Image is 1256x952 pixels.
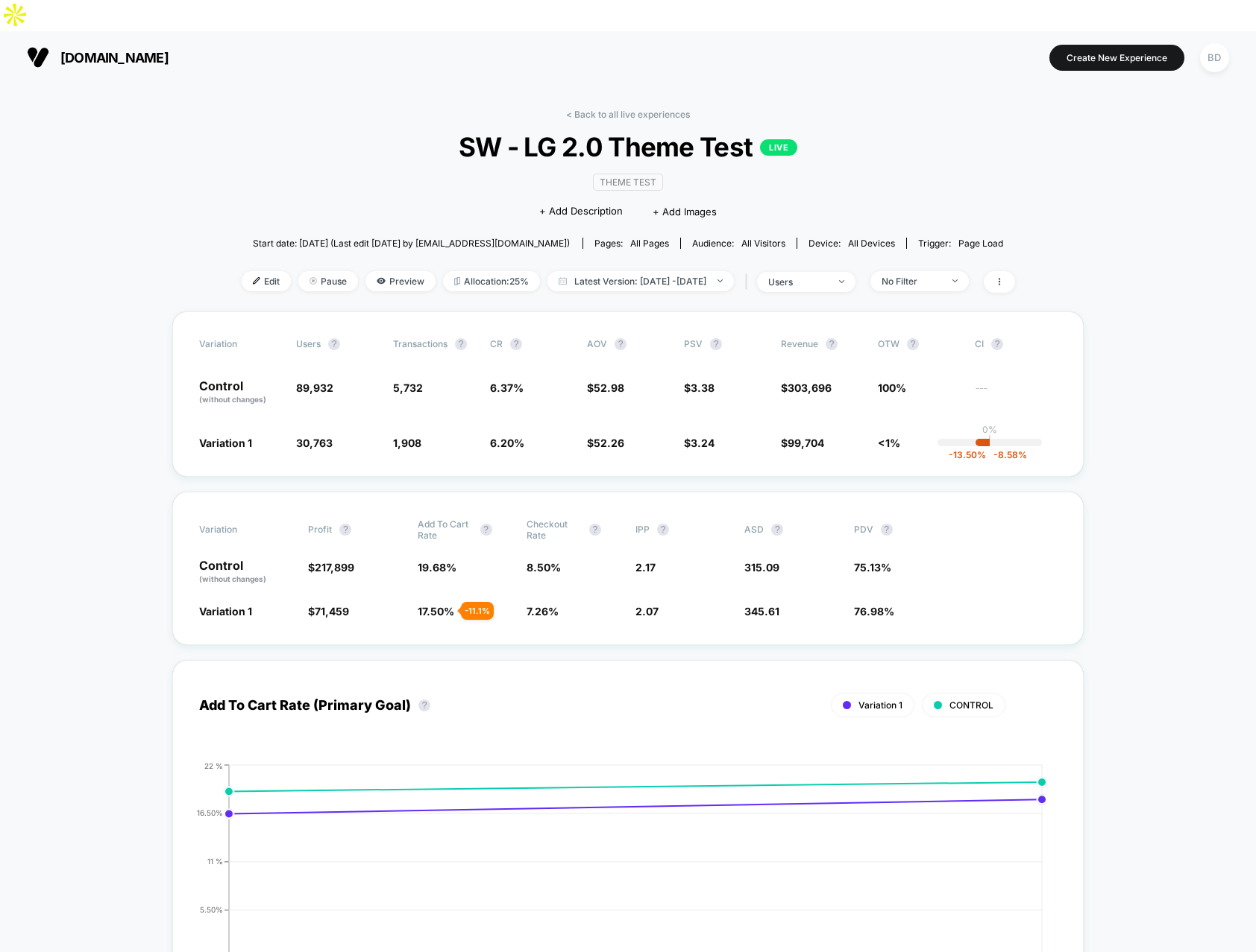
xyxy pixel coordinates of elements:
span: + Add Description [539,204,623,219]
button: ? [771,524,783,536]
tspan: 22 % [204,761,223,769]
span: Revenue [781,338,818,349]
span: $ [308,561,354,574]
button: ? [339,524,351,536]
span: 71,459 [315,605,349,618]
button: Create New Experience [1049,45,1184,71]
div: Trigger: [918,238,1003,249]
span: $ [781,381,832,394]
span: 5,732 [393,381,423,394]
span: <1% [878,437,900,449]
span: $ [684,381,715,394]
span: CI [975,338,1057,350]
button: ? [615,338,627,350]
p: 0% [982,424,997,435]
span: 52.26 [594,437,624,449]
span: 6.20 % [490,437,524,449]
span: 2.17 [635,561,656,574]
div: Pages: [594,238,669,249]
span: PSV [684,338,703,349]
button: ? [881,524,893,536]
button: [DOMAIN_NAME] [22,45,173,69]
img: Visually logo [27,46,49,69]
span: -8.58 % [986,449,1027,460]
tspan: 11 % [207,857,223,866]
img: calendar [559,277,567,285]
button: ? [510,338,522,350]
span: IPP [635,524,650,535]
span: $ [308,605,349,618]
span: 8.50 % [527,561,561,574]
img: end [839,280,844,283]
div: - 11.1 % [461,602,494,620]
span: Add To Cart Rate [418,518,473,541]
span: 315.09 [744,561,779,574]
span: $ [587,381,624,394]
span: 217,899 [315,561,354,574]
button: ? [589,524,601,536]
p: | [988,435,991,446]
span: Device: [797,238,906,249]
img: edit [253,277,260,285]
div: users [768,276,828,288]
span: 30,763 [296,437,333,449]
span: + Add Images [653,206,717,218]
button: ? [826,338,838,350]
span: Checkout Rate [527,518,582,541]
button: ? [480,524,492,536]
span: 52.98 [594,381,624,394]
p: Control [199,380,281,405]
button: ? [657,524,669,536]
span: Edit [242,271,291,291]
span: (without changes) [199,574,266,583]
span: 6.37 % [490,381,524,394]
span: 76.98 % [854,605,894,618]
span: 7.26 % [527,605,559,618]
span: CR [490,338,503,349]
span: Theme Test [593,174,663,191]
span: Page Load [958,238,1003,249]
span: | [741,271,757,293]
img: end [310,277,317,285]
img: rebalance [454,277,460,285]
button: ? [907,338,919,350]
div: No Filter [882,276,941,287]
span: Profit [308,524,332,535]
span: 89,932 [296,381,333,394]
img: end [718,279,723,282]
div: Audience: [692,238,785,249]
span: $ [781,437,824,449]
span: $ [684,437,715,449]
span: 2.07 [635,605,659,618]
span: Allocation: 25% [443,271,540,291]
span: Variation [199,338,281,350]
span: Start date: [DATE] (Last edit [DATE] by [EMAIL_ADDRESS][DOMAIN_NAME]) [253,238,570,249]
span: Variation 1 [199,437,252,449]
span: AOV [587,338,607,349]
span: 100% [878,381,906,394]
span: Latest Version: [DATE] - [DATE] [547,271,734,291]
button: BD [1196,42,1234,73]
tspan: 16.50% [197,808,223,817]
span: OTW [878,338,960,350]
span: all devices [848,238,895,249]
span: ASD [744,524,764,535]
span: $ [587,437,624,449]
a: < Back to all live experiences [566,109,690,120]
span: 99,704 [788,437,824,449]
span: Transactions [393,338,448,349]
span: 19.68 % [418,561,456,574]
button: ? [991,338,1003,350]
p: LIVE [760,139,797,156]
div: BD [1200,43,1229,72]
span: 3.38 [691,381,715,394]
span: Variation [199,518,281,541]
span: Variation 1 [199,605,252,618]
p: Control [199,559,293,585]
button: ? [328,338,340,350]
span: all pages [630,238,669,249]
span: 345.61 [744,605,779,618]
button: ? [455,338,467,350]
tspan: 5.50% [200,905,223,914]
span: -13.50 % [949,449,986,460]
